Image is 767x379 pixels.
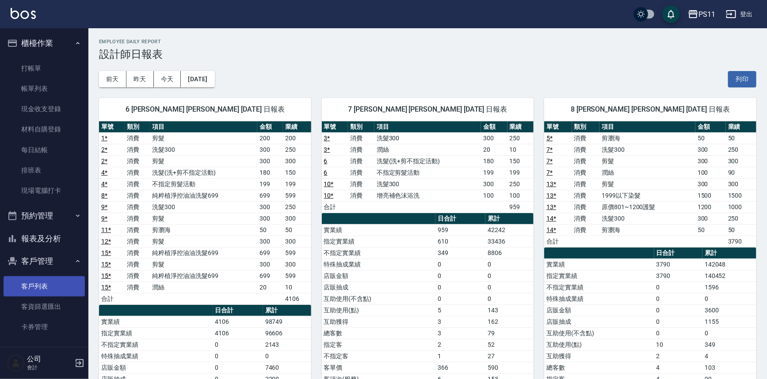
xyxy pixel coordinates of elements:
table: a dense table [544,121,756,248]
td: 3 [435,327,485,339]
td: 0 [654,316,703,327]
td: 300 [481,132,508,144]
td: 實業績 [544,259,654,270]
td: 100 [508,190,534,201]
td: 300 [257,259,283,270]
td: 200 [283,132,311,144]
td: 10 [508,144,534,155]
td: 27 [485,350,534,362]
td: 300 [283,259,311,270]
td: 消費 [125,224,150,236]
td: 不指定實業績 [544,281,654,293]
td: 610 [435,236,485,247]
td: 0 [213,362,263,373]
td: 2 [654,350,703,362]
th: 業績 [283,121,311,133]
td: 599 [283,270,311,281]
table: a dense table [99,121,311,305]
div: PS11 [698,9,715,20]
td: 剪瀏海 [599,224,695,236]
td: 250 [726,144,756,155]
td: 300 [257,155,283,167]
td: 0 [654,327,703,339]
td: 300 [257,213,283,224]
td: 599 [283,247,311,259]
td: 合計 [544,236,572,247]
h5: 公司 [27,355,72,364]
th: 業績 [726,121,756,133]
td: 潤絲 [599,167,695,178]
td: 250 [283,201,311,213]
td: 互助使用(點) [544,339,654,350]
th: 類別 [572,121,600,133]
td: 總客數 [544,362,654,373]
td: 剪髮 [150,236,257,247]
td: 250 [726,213,756,224]
button: 報表及分析 [4,227,85,250]
td: 143 [485,304,534,316]
td: 0 [435,293,485,304]
td: 103 [702,362,756,373]
td: 消費 [125,178,150,190]
td: 10 [283,281,311,293]
td: 店販金額 [322,270,435,281]
button: 前天 [99,71,126,87]
td: 剪髮 [150,155,257,167]
a: 現場電腦打卡 [4,180,85,201]
td: 消費 [572,190,600,201]
td: 4106 [213,327,263,339]
a: 帳單列表 [4,79,85,99]
td: 洗髮300 [150,201,257,213]
td: 250 [508,178,534,190]
td: 100 [695,167,726,178]
td: 特殊抽成業績 [322,259,435,270]
td: 消費 [572,178,600,190]
td: 300 [283,236,311,247]
td: 4106 [283,293,311,304]
td: 0 [485,270,534,281]
td: 消費 [125,281,150,293]
td: 0 [435,270,485,281]
td: 50 [726,132,756,144]
td: 300 [283,155,311,167]
span: 7 [PERSON_NAME] [PERSON_NAME] [DATE] 日報表 [332,105,523,114]
td: 959 [508,201,534,213]
td: 150 [508,155,534,167]
td: 消費 [125,213,150,224]
td: 300 [695,144,726,155]
td: 4106 [213,316,263,327]
a: 現金收支登錄 [4,99,85,119]
td: 消費 [125,132,150,144]
td: 5 [435,304,485,316]
td: 特殊抽成業績 [99,350,213,362]
td: 互助使用(點) [322,304,435,316]
a: 排班表 [4,160,85,180]
td: 消費 [125,190,150,201]
td: 3600 [702,304,756,316]
td: 消費 [348,144,374,155]
td: 0 [435,281,485,293]
td: 96606 [263,327,311,339]
td: 實業績 [99,316,213,327]
td: 0 [654,281,703,293]
td: 300 [257,236,283,247]
td: 合計 [99,293,125,304]
td: 消費 [572,132,600,144]
td: 180 [481,155,508,167]
td: 剪髮 [150,259,257,270]
td: 1 [435,350,485,362]
td: 互助獲得 [322,316,435,327]
a: 材料自購登錄 [4,119,85,139]
td: 指定實業績 [322,236,435,247]
th: 項目 [374,121,481,133]
th: 累計 [263,305,311,316]
td: 300 [257,144,283,155]
td: 199 [283,178,311,190]
th: 業績 [508,121,534,133]
td: 1155 [702,316,756,327]
a: 每日結帳 [4,140,85,160]
td: 增亮補色沫浴洗 [374,190,481,201]
td: 699 [257,190,283,201]
td: 剪髮 [150,213,257,224]
td: 純粹植淨控油油洗髮699 [150,190,257,201]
